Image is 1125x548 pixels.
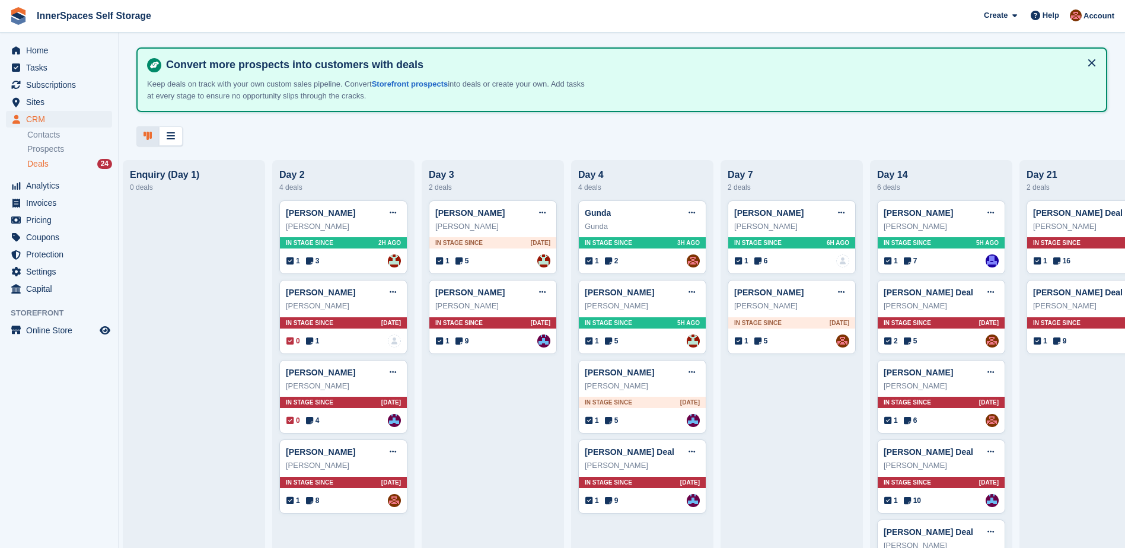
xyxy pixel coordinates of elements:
a: [PERSON_NAME] Deal [884,288,973,297]
span: 5 [605,415,619,426]
span: Coupons [26,229,97,246]
a: Paul Allo [388,414,401,427]
span: In stage since [286,398,333,407]
div: [PERSON_NAME] [286,221,401,232]
a: [PERSON_NAME] [286,288,355,297]
a: menu [6,246,112,263]
div: [PERSON_NAME] [884,380,999,392]
span: 6 [904,415,917,426]
div: [PERSON_NAME] [884,300,999,312]
span: 4 [306,415,320,426]
span: Deals [27,158,49,170]
span: Capital [26,281,97,297]
img: Abby Tilley [687,254,700,267]
span: In stage since [435,238,483,247]
span: 1 [585,336,599,346]
div: [PERSON_NAME] [435,221,550,232]
a: [PERSON_NAME] [286,447,355,457]
div: 4 deals [279,180,407,195]
img: Team Task [687,334,700,348]
a: Preview store [98,323,112,337]
a: [PERSON_NAME] Deal [1033,208,1123,218]
span: CRM [26,111,97,128]
a: menu [6,263,112,280]
span: 2H AGO [378,238,401,247]
a: menu [6,212,112,228]
span: Settings [26,263,97,280]
a: menu [6,94,112,110]
span: [DATE] [979,478,999,487]
span: 1 [585,256,599,266]
div: 4 deals [578,180,706,195]
img: Paul Allo [687,414,700,427]
span: 8 [306,495,320,506]
span: 1 [286,256,300,266]
span: 1 [884,256,898,266]
a: menu [6,77,112,93]
a: Storefront prospects [372,79,448,88]
a: menu [6,281,112,297]
span: Pricing [26,212,97,228]
span: Create [984,9,1008,21]
img: Paul Allo [986,494,999,507]
div: 24 [97,159,112,169]
a: menu [6,177,112,194]
div: [PERSON_NAME] [884,460,999,471]
span: 3H AGO [677,238,700,247]
a: [PERSON_NAME] Deal [884,447,973,457]
img: Abby Tilley [986,334,999,348]
a: [PERSON_NAME] [884,208,953,218]
span: [DATE] [531,318,550,327]
span: 5 [455,256,469,266]
span: In stage since [884,398,931,407]
img: Paul Allo [687,494,700,507]
span: In stage since [286,238,333,247]
div: [PERSON_NAME] [734,300,849,312]
span: 1 [1034,256,1047,266]
span: [DATE] [531,238,550,247]
span: 1 [884,415,898,426]
span: 1 [585,495,599,506]
span: In stage since [585,238,632,247]
a: menu [6,322,112,339]
div: [PERSON_NAME] [286,300,401,312]
span: 3 [306,256,320,266]
a: [PERSON_NAME] Deal [884,527,973,537]
span: 1 [884,495,898,506]
span: 1 [286,495,300,506]
a: [PERSON_NAME] [286,368,355,377]
a: [PERSON_NAME] [734,208,804,218]
a: [PERSON_NAME] [286,208,355,218]
div: [PERSON_NAME] [884,221,999,232]
img: Abby Tilley [836,334,849,348]
img: Russell Harding [986,254,999,267]
span: [DATE] [381,478,401,487]
span: In stage since [286,318,333,327]
span: 6H AGO [827,238,849,247]
span: In stage since [585,318,632,327]
span: Protection [26,246,97,263]
img: Team Task [388,254,401,267]
div: Day 3 [429,170,557,180]
span: In stage since [286,478,333,487]
span: 5H AGO [677,318,700,327]
span: 2 [605,256,619,266]
span: 1 [735,256,748,266]
span: 0 [286,415,300,426]
span: 7 [904,256,917,266]
h4: Convert more prospects into customers with deals [161,58,1097,72]
a: [PERSON_NAME] [585,368,654,377]
span: Tasks [26,59,97,76]
span: 1 [436,336,450,346]
div: [PERSON_NAME] [585,300,700,312]
span: In stage since [1033,238,1081,247]
a: menu [6,111,112,128]
span: In stage since [884,238,931,247]
a: Deals 24 [27,158,112,170]
img: deal-assignee-blank [388,334,401,348]
span: 5H AGO [976,238,999,247]
span: 1 [306,336,320,346]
